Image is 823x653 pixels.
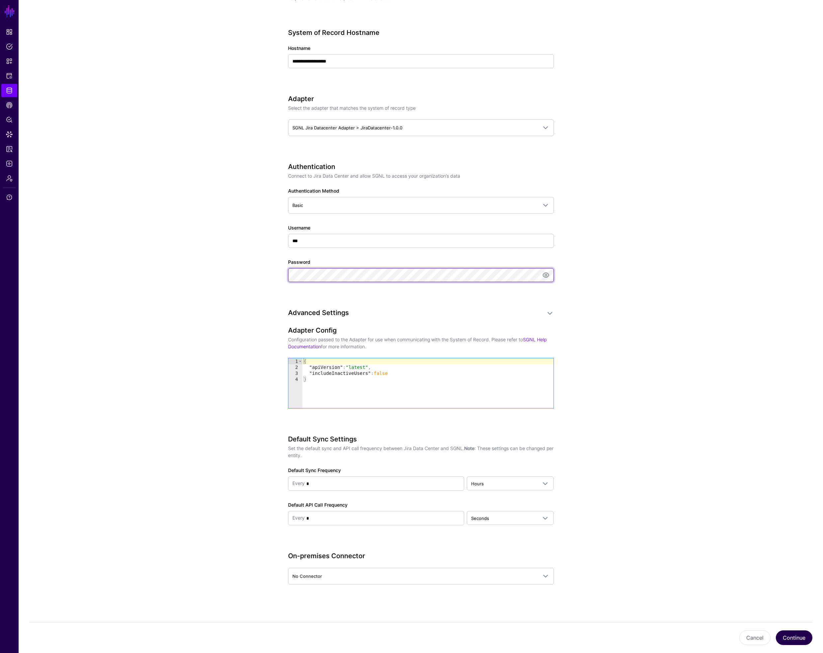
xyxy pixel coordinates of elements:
span: Basic [292,203,303,208]
label: Default Sync Frequency [288,467,341,474]
a: CAEP Hub [1,98,17,112]
a: Logs [1,157,17,170]
span: CAEP Hub [6,102,13,108]
span: Protected Systems [6,73,13,79]
a: Data Lens [1,128,17,141]
p: Select the adapter that matches the system of record type [288,104,554,111]
a: Policy Lens [1,113,17,126]
span: Dashboard [6,29,13,35]
h3: Adapter Config [288,326,554,334]
label: Hostname [288,45,310,52]
span: Data Lens [6,131,13,138]
span: SGNL Jira Datacenter Adapter > JiraDatacenter-1.0.0 [292,125,402,130]
span: Seconds [471,516,489,521]
div: 3 [288,370,302,376]
a: Snippets [1,55,17,68]
h3: Adapter [288,95,554,103]
span: Admin [6,175,13,182]
div: 2 [288,364,302,370]
span: Snippets [6,58,13,65]
a: Dashboard [1,25,17,39]
span: Logs [6,160,13,167]
span: Toggle code folding, rows 1 through 4 [298,358,302,364]
h3: On-premises Connector [288,552,554,560]
p: Set the default sync and API call frequency between Jira Data Center and SGNL. : These settings c... [288,445,554,459]
h3: System of Record Hostname [288,29,554,37]
strong: Note [464,445,474,451]
button: Cancel [739,630,771,645]
div: Every [292,477,305,490]
label: Password [288,258,310,265]
button: Continue [776,630,812,645]
span: Policies [6,43,13,50]
span: No Connector [292,573,322,579]
div: 4 [288,376,302,382]
span: Policy Lens [6,116,13,123]
p: Connect to Jira Data Center and allow SGNL to access your organization’s data [288,172,554,179]
a: Reports [1,142,17,156]
span: Hours [471,481,484,486]
a: SGNL [4,4,15,19]
span: Identity Data Fabric [6,87,13,94]
p: Configuration passed to the Adapter for use when communicating with the System of Record. Please ... [288,336,554,350]
span: Reports [6,146,13,152]
a: Protected Systems [1,69,17,82]
span: Support [6,194,13,201]
label: Username [288,224,310,231]
a: Admin [1,172,17,185]
label: Default API Call Frequency [288,501,348,508]
div: Every [292,511,305,525]
a: SGNL Help Documentation [288,337,547,349]
h3: Default Sync Settings [288,435,554,443]
a: Identity Data Fabric [1,84,17,97]
div: 1 [288,358,302,364]
a: Policies [1,40,17,53]
label: Authentication Method [288,187,339,194]
h3: Authentication [288,163,554,171]
h3: Advanced Settings [288,309,541,317]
